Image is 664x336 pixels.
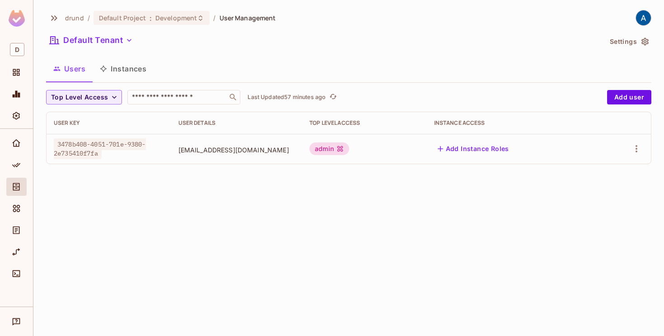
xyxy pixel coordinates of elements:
li: / [213,14,215,22]
div: Workspace: drund [6,39,27,60]
div: Directory [6,178,27,196]
div: Elements [6,199,27,218]
p: Last Updated 57 minutes ago [248,94,326,101]
div: Policy [6,156,27,174]
div: Monitoring [6,85,27,103]
button: Instances [93,57,154,80]
div: User Details [178,119,295,127]
span: D [10,43,24,56]
div: Connect [6,265,27,283]
div: Audit Log [6,221,27,239]
img: Andrew Reeves [636,10,651,25]
div: Help & Updates [6,312,27,331]
button: Add Instance Roles [434,142,513,156]
button: Top Level Access [46,90,122,104]
img: SReyMgAAAABJRU5ErkJggg== [9,10,25,27]
div: URL Mapping [6,243,27,261]
button: Settings [606,34,651,49]
span: the active workspace [65,14,84,22]
span: Click to refresh data [326,92,338,103]
button: Default Tenant [46,33,136,47]
span: User Management [220,14,276,22]
div: Projects [6,63,27,81]
span: Development [155,14,197,22]
li: / [88,14,90,22]
span: 3478b408-4051-701e-9380-2e735410f7fa [54,138,146,159]
span: Default Project [99,14,146,22]
div: admin [309,142,349,155]
span: Top Level Access [51,92,108,103]
button: Users [46,57,93,80]
span: [EMAIL_ADDRESS][DOMAIN_NAME] [178,146,295,154]
div: Top Level Access [309,119,420,127]
div: User Key [54,119,164,127]
button: refresh [327,92,338,103]
span: : [149,14,152,22]
button: Add user [607,90,651,104]
div: Home [6,134,27,152]
span: refresh [329,93,337,102]
div: Instance Access [434,119,591,127]
div: Settings [6,107,27,125]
